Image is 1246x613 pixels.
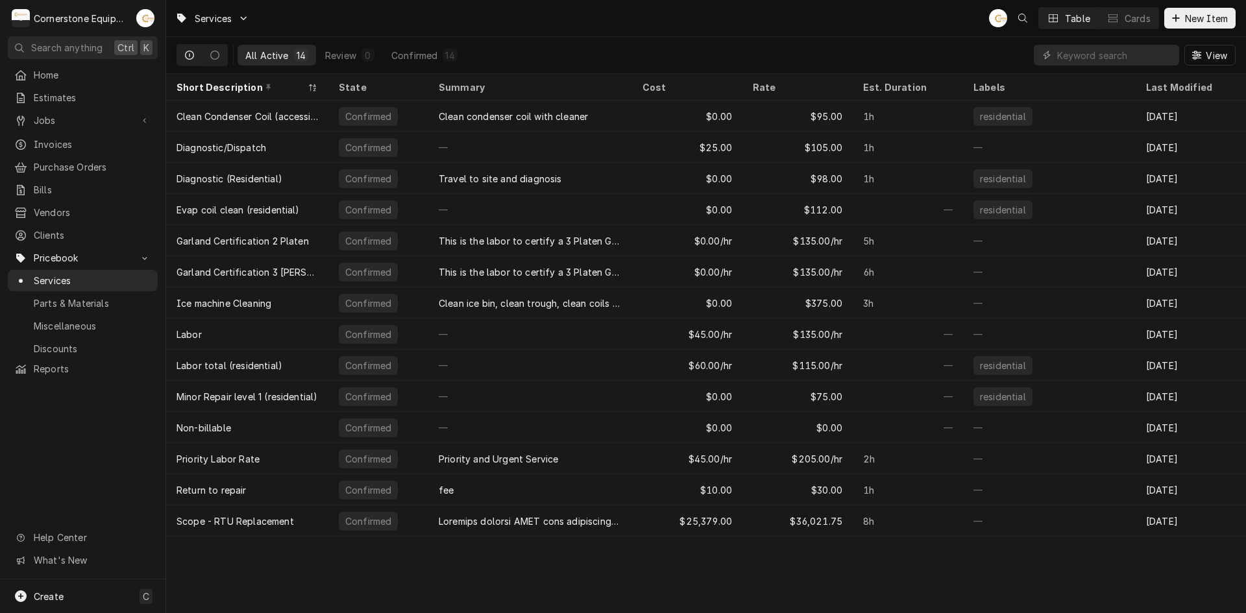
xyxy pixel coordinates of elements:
[195,12,232,25] span: Services
[863,80,950,94] div: Est. Duration
[642,80,729,94] div: Cost
[8,247,158,269] a: Go to Pricebook
[34,206,151,219] span: Vendors
[31,41,103,54] span: Search anything
[177,110,318,123] div: Clean Condenser Coil (accessible)
[8,87,158,108] a: Estimates
[1203,49,1230,62] span: View
[8,270,158,291] a: Services
[963,412,1136,443] div: —
[177,172,282,186] div: Diagnostic (Residential)
[8,134,158,155] a: Invoices
[143,41,149,54] span: K
[34,68,151,82] span: Home
[742,412,853,443] div: $0.00
[177,265,318,279] div: Garland Certification 3 [PERSON_NAME]
[8,549,158,571] a: Go to What's New
[344,452,393,466] div: Confirmed
[1136,381,1246,412] div: [DATE]
[632,412,742,443] div: $0.00
[853,505,963,536] div: 8h
[1136,225,1246,256] div: [DATE]
[177,328,202,341] div: Labor
[344,296,393,310] div: Confirmed
[979,110,1027,123] div: residential
[439,452,558,466] div: Priority and Urgent Service
[439,80,622,94] div: Summary
[989,9,1007,27] div: Andrew Buigues's Avatar
[753,80,840,94] div: Rate
[177,359,282,372] div: Labor total (residential)
[34,228,151,242] span: Clients
[177,203,300,217] div: Evap coil clean (residential)
[1136,132,1246,163] div: [DATE]
[1136,505,1246,536] div: [DATE]
[177,483,247,497] div: Return to repair
[632,505,742,536] div: $25,379.00
[963,319,1136,350] div: —
[1182,12,1230,25] span: New Item
[12,9,30,27] div: C
[963,505,1136,536] div: —
[742,225,853,256] div: $135.00/hr
[632,163,742,194] div: $0.00
[1136,350,1246,381] div: [DATE]
[439,483,454,497] div: fee
[632,101,742,132] div: $0.00
[632,350,742,381] div: $60.00/hr
[445,49,454,62] div: 14
[344,514,393,528] div: Confirmed
[632,256,742,287] div: $0.00/hr
[632,319,742,350] div: $45.00/hr
[143,590,149,603] span: C
[344,203,393,217] div: Confirmed
[742,505,853,536] div: $36,021.75
[963,225,1136,256] div: —
[177,296,271,310] div: Ice machine Cleaning
[34,183,151,197] span: Bills
[177,80,305,94] div: Short Description
[979,390,1027,403] div: residential
[1136,287,1246,319] div: [DATE]
[1012,8,1033,29] button: Open search
[632,225,742,256] div: $0.00/hr
[853,101,963,132] div: 1h
[8,338,158,359] a: Discounts
[344,234,393,248] div: Confirmed
[963,443,1136,474] div: —
[853,132,963,163] div: 1h
[8,156,158,178] a: Purchase Orders
[439,514,622,528] div: Loremips dolorsi AMET cons adipiscinge sedd eiu temporinc utlaboree dol magnaali enimadminim, ven...
[8,224,158,246] a: Clients
[177,514,294,528] div: Scope - RTU Replacement
[853,287,963,319] div: 3h
[632,443,742,474] div: $45.00/hr
[1136,319,1246,350] div: [DATE]
[632,287,742,319] div: $0.00
[742,163,853,194] div: $98.00
[973,80,1125,94] div: Labels
[170,8,254,29] a: Go to Services
[439,234,622,248] div: This is the labor to certify a 3 Platen Grill
[8,36,158,59] button: Search anythingCtrlK
[853,256,963,287] div: 6h
[34,251,132,265] span: Pricebook
[1136,443,1246,474] div: [DATE]
[1057,45,1173,66] input: Keyword search
[8,358,158,379] a: Reports
[344,172,393,186] div: Confirmed
[1184,45,1236,66] button: View
[439,265,622,279] div: This is the labor to certify a 3 Platen Grill
[853,163,963,194] div: 1h
[742,287,853,319] div: $375.00
[963,256,1136,287] div: —
[344,328,393,341] div: Confirmed
[344,110,393,123] div: Confirmed
[853,194,963,225] div: —
[177,452,260,466] div: Priority Labor Rate
[439,172,561,186] div: Travel to site and diagnosis
[177,421,231,435] div: Non-billable
[632,474,742,505] div: $10.00
[742,350,853,381] div: $115.00/hr
[297,49,306,62] div: 14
